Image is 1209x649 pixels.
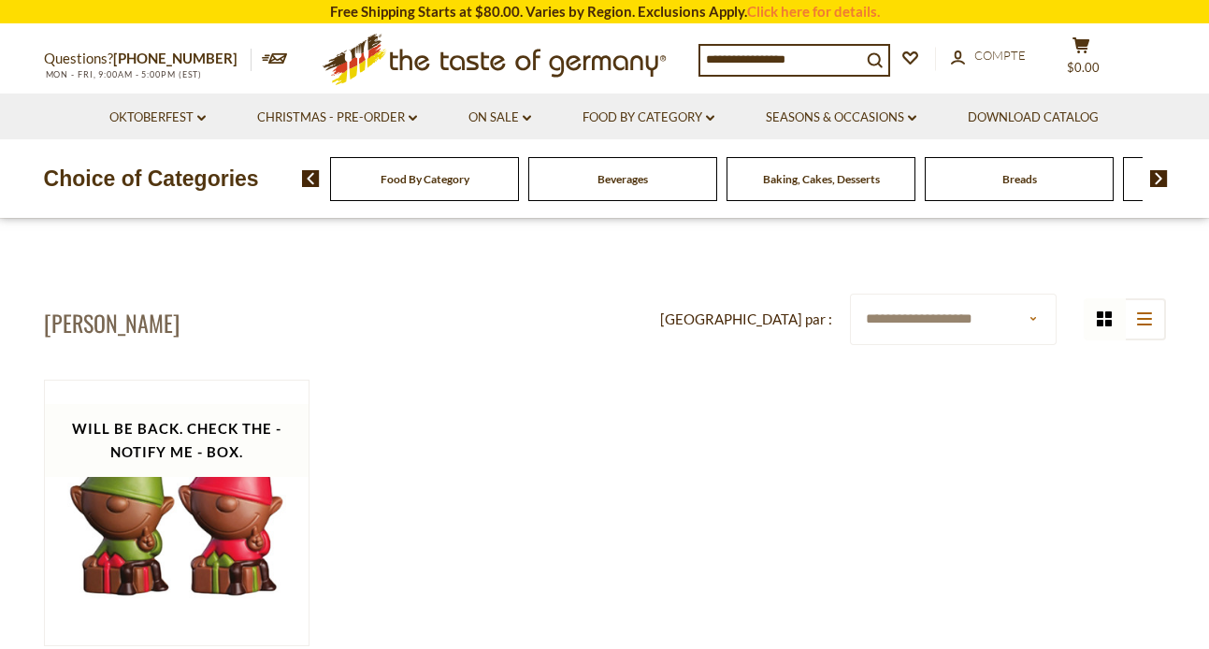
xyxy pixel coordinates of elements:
a: Food By Category [381,172,469,186]
img: Weibler Milk Chocolate Elves [45,381,309,645]
a: Food By Category [583,108,714,128]
a: Beverages [597,172,648,186]
a: Seasons & Occasions [766,108,916,128]
img: next arrow [1150,170,1168,187]
h1: [PERSON_NAME] [44,309,180,337]
a: [PHONE_NUMBER] [113,50,237,66]
a: Download Catalog [968,108,1099,128]
a: Click here for details. [747,3,880,20]
a: Christmas - PRE-ORDER [257,108,417,128]
label: [GEOGRAPHIC_DATA] par : [660,308,832,331]
a: Compte [951,46,1026,66]
span: $0.00 [1067,60,1100,75]
a: Breads [1002,172,1037,186]
a: Oktoberfest [109,108,206,128]
img: previous arrow [302,170,320,187]
button: $0.00 [1054,36,1110,83]
a: On Sale [468,108,531,128]
a: Baking, Cakes, Desserts [763,172,880,186]
span: Compte [974,48,1026,63]
span: MON - FRI, 9:00AM - 5:00PM (EST) [44,69,203,79]
p: Questions? [44,47,252,71]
